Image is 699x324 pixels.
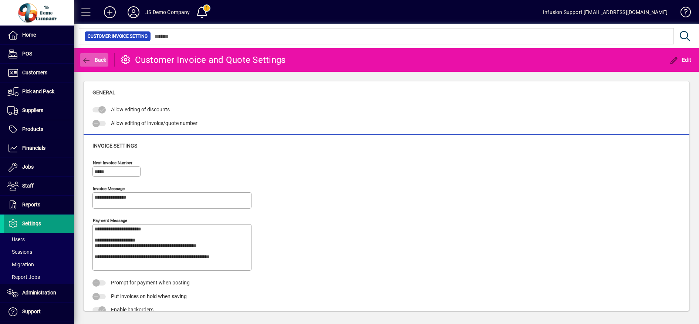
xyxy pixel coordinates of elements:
span: Enable backorders [111,307,153,313]
button: Edit [668,53,693,67]
span: Home [22,32,36,38]
a: Report Jobs [4,271,74,283]
a: Financials [4,139,74,158]
a: Administration [4,284,74,302]
mat-label: Payment Message [93,218,127,223]
span: Users [7,236,25,242]
div: JS Demo Company [145,6,190,18]
span: Staff [22,183,34,189]
span: General [92,90,115,95]
span: Suppliers [22,107,43,113]
span: Edit [669,57,692,63]
span: Sessions [7,249,32,255]
a: Home [4,26,74,44]
span: Migration [7,261,34,267]
span: Settings [22,220,41,226]
a: Jobs [4,158,74,176]
span: Financials [22,145,45,151]
span: Support [22,308,41,314]
app-page-header-button: Back [74,53,115,67]
a: Knowledge Base [675,1,690,26]
span: Products [22,126,43,132]
span: Pick and Pack [22,88,54,94]
a: Staff [4,177,74,195]
span: Put invoices on hold when saving [111,293,187,299]
span: Allow editing of discounts [111,107,170,112]
span: Administration [22,290,56,296]
span: Jobs [22,164,34,170]
span: Prompt for payment when posting [111,280,190,286]
button: Back [80,53,108,67]
a: POS [4,45,74,63]
a: Products [4,120,74,139]
span: POS [22,51,32,57]
span: Allow editing of invoice/quote number [111,120,197,126]
button: Profile [122,6,145,19]
a: Reports [4,196,74,214]
a: Sessions [4,246,74,258]
a: Users [4,233,74,246]
span: Reports [22,202,40,207]
div: Customer Invoice and Quote Settings [120,54,286,66]
div: Infusion Support [EMAIL_ADDRESS][DOMAIN_NAME] [543,6,668,18]
button: Add [98,6,122,19]
mat-label: Next invoice number [93,160,132,165]
span: Back [82,57,107,63]
a: Migration [4,258,74,271]
span: Report Jobs [7,274,40,280]
a: Suppliers [4,101,74,120]
span: Invoice settings [92,143,137,149]
a: Pick and Pack [4,82,74,101]
span: Customer Invoice Setting [88,33,148,40]
span: Customers [22,70,47,75]
a: Support [4,303,74,321]
a: Customers [4,64,74,82]
mat-label: Invoice Message [93,186,125,191]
